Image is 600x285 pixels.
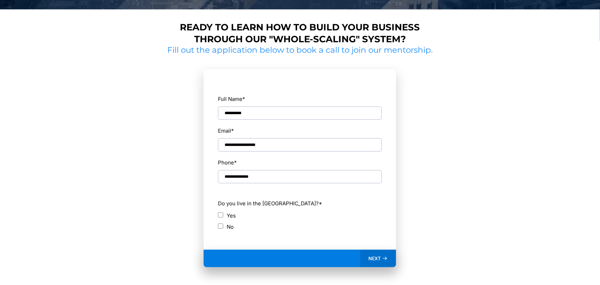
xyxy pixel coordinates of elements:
[165,45,436,56] h2: Fill out the application below to book a call to join our mentorship.
[180,22,420,45] strong: Ready to learn how to build your business through our "whole-scaling" system?
[227,211,236,220] label: Yes
[218,126,234,136] label: Email
[369,255,381,262] span: NEXT
[218,158,237,167] label: Phone
[227,222,234,232] label: No
[218,94,245,104] label: Full Name
[218,199,382,208] label: Do you live in the [GEOGRAPHIC_DATA]?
